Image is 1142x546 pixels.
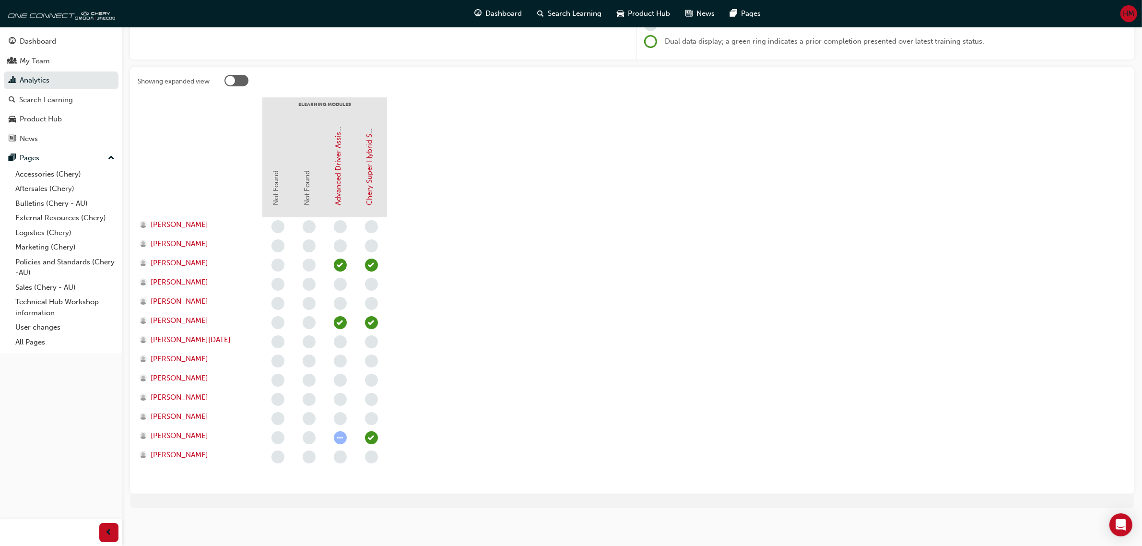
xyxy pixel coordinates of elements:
[140,277,253,288] a: [PERSON_NAME]
[467,4,530,24] a: guage-iconDashboard
[5,4,115,23] a: oneconnect
[4,91,118,109] a: Search Learning
[271,451,284,463] span: learningRecordVerb_NONE-icon
[20,153,39,164] div: Pages
[303,297,316,310] span: learningRecordVerb_NONE-icon
[12,181,118,196] a: Aftersales (Chery)
[334,374,347,387] span: learningRecordVerb_NONE-icon
[334,49,343,206] a: Advanced Driver Assist Systems (ADAS) - Chery
[9,57,16,66] span: people-icon
[365,335,378,348] span: learningRecordVerb_NONE-icon
[12,211,118,226] a: External Resources (Chery)
[303,393,316,406] span: learningRecordVerb_NONE-icon
[617,8,624,20] span: car-icon
[151,219,208,230] span: [PERSON_NAME]
[1120,5,1137,22] button: HM
[151,258,208,269] span: [PERSON_NAME]
[334,335,347,348] span: learningRecordVerb_NONE-icon
[151,296,208,307] span: [PERSON_NAME]
[365,278,378,291] span: learningRecordVerb_NONE-icon
[271,355,284,368] span: learningRecordVerb_NONE-icon
[140,373,253,384] a: [PERSON_NAME]
[138,77,210,86] div: Showing expanded view
[4,110,118,128] a: Product Hub
[151,277,208,288] span: [PERSON_NAME]
[140,430,253,441] a: [PERSON_NAME]
[365,374,378,387] span: learningRecordVerb_NONE-icon
[475,8,482,20] span: guage-icon
[151,430,208,441] span: [PERSON_NAME]
[334,239,347,252] span: learningRecordVerb_NONE-icon
[1109,513,1132,536] div: Open Intercom Messenger
[334,278,347,291] span: learningRecordVerb_NONE-icon
[140,334,253,345] a: [PERSON_NAME][DATE]
[12,335,118,350] a: All Pages
[19,95,73,106] div: Search Learning
[151,373,208,384] span: [PERSON_NAME]
[334,355,347,368] span: learningRecordVerb_NONE-icon
[334,259,347,272] span: learningRecordVerb_PASS-icon
[271,431,284,444] span: learningRecordVerb_NONE-icon
[303,239,316,252] span: learningRecordVerb_NONE-icon
[334,297,347,310] span: learningRecordVerb_NONE-icon
[140,315,253,326] a: [PERSON_NAME]
[271,393,284,406] span: learningRecordVerb_NONE-icon
[4,31,118,149] button: DashboardMy TeamAnalyticsSearch LearningProduct HubNews
[665,37,984,46] span: Dual data display; a green ring indicates a prior completion presented over latest training status.
[303,259,316,272] span: learningRecordVerb_NONE-icon
[365,297,378,310] span: learningRecordVerb_NONE-icon
[303,431,316,444] span: learningRecordVerb_NONE-icon
[12,295,118,320] a: Technical Hub Workshop information
[9,115,16,124] span: car-icon
[151,411,208,422] span: [PERSON_NAME]
[271,412,284,425] span: learningRecordVerb_NONE-icon
[365,393,378,406] span: learningRecordVerb_NONE-icon
[9,37,16,46] span: guage-icon
[365,316,378,329] span: learningRecordVerb_PASS-icon
[4,52,118,70] a: My Team
[12,255,118,280] a: Policies and Standards (Chery -AU)
[486,8,522,19] span: Dashboard
[12,167,118,182] a: Accessories (Chery)
[548,8,602,19] span: Search Learning
[12,280,118,295] a: Sales (Chery - AU)
[303,335,316,348] span: learningRecordVerb_NONE-icon
[272,171,281,206] span: Not Found
[106,527,113,539] span: prev-icon
[538,8,544,20] span: search-icon
[140,450,253,461] a: [PERSON_NAME]
[530,4,610,24] a: search-iconSearch Learning
[678,4,723,24] a: news-iconNews
[303,355,316,368] span: learningRecordVerb_NONE-icon
[271,335,284,348] span: learningRecordVerb_NONE-icon
[365,259,378,272] span: learningRecordVerb_PASS-icon
[9,154,16,163] span: pages-icon
[697,8,715,19] span: News
[4,149,118,167] button: Pages
[108,152,115,165] span: up-icon
[303,316,316,329] span: learningRecordVerb_NONE-icon
[334,316,347,329] span: learningRecordVerb_PASS-icon
[365,412,378,425] span: learningRecordVerb_NONE-icon
[151,334,231,345] span: [PERSON_NAME][DATE]
[12,240,118,255] a: Marketing (Chery)
[1123,8,1135,19] span: HM
[9,76,16,85] span: chart-icon
[334,393,347,406] span: learningRecordVerb_NONE-icon
[20,114,62,125] div: Product Hub
[365,239,378,252] span: learningRecordVerb_NONE-icon
[742,8,761,19] span: Pages
[730,8,738,20] span: pages-icon
[140,219,253,230] a: [PERSON_NAME]
[12,320,118,335] a: User changes
[610,4,678,24] a: car-iconProduct Hub
[334,431,347,444] span: learningRecordVerb_ATTEMPT-icon
[262,97,387,121] div: eLearning Modules
[303,220,316,233] span: learningRecordVerb_NONE-icon
[9,96,15,105] span: search-icon
[140,354,253,365] a: [PERSON_NAME]
[151,315,208,326] span: [PERSON_NAME]
[9,135,16,143] span: news-icon
[271,259,284,272] span: learningRecordVerb_NONE-icon
[303,374,316,387] span: learningRecordVerb_NONE-icon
